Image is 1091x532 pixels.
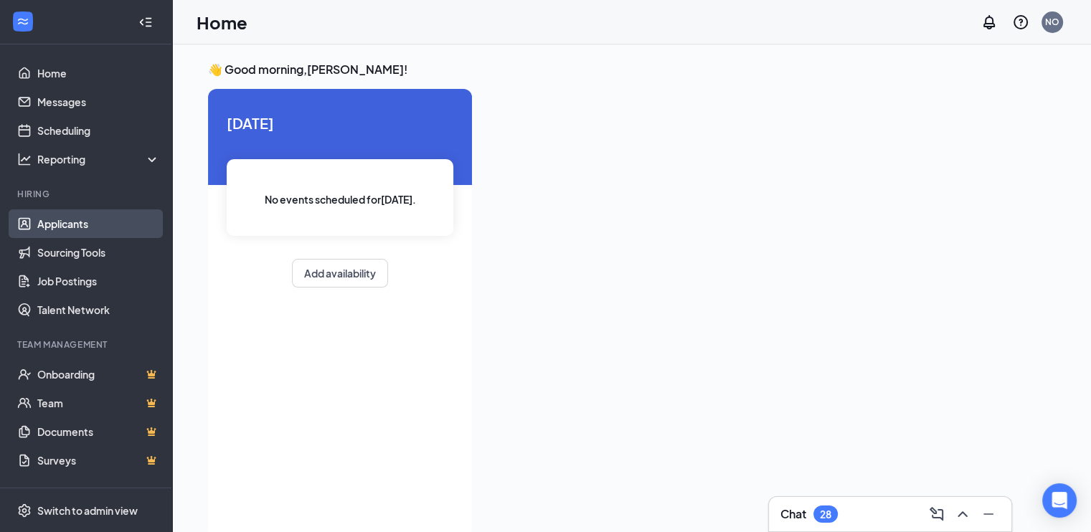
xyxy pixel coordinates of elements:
h1: Home [197,10,247,34]
h3: Chat [780,506,806,522]
span: [DATE] [227,112,453,134]
svg: ComposeMessage [928,505,945,523]
svg: QuestionInfo [1012,14,1029,31]
svg: Analysis [17,152,32,166]
button: Add availability [292,259,388,288]
svg: Minimize [980,505,997,523]
span: No events scheduled for [DATE] . [265,191,416,207]
a: Sourcing Tools [37,238,160,267]
a: Home [37,59,160,87]
div: Team Management [17,338,157,351]
svg: Collapse [138,15,153,29]
div: Hiring [17,188,157,200]
h3: 👋 Good morning, [PERSON_NAME] ! [208,62,1055,77]
a: Applicants [37,209,160,238]
div: 28 [820,508,831,521]
div: Switch to admin view [37,503,138,518]
svg: ChevronUp [954,505,971,523]
svg: Notifications [981,14,998,31]
svg: WorkstreamLogo [16,14,30,29]
a: Messages [37,87,160,116]
button: ComposeMessage [925,503,948,526]
a: Talent Network [37,295,160,324]
a: SurveysCrown [37,446,160,475]
a: OnboardingCrown [37,360,160,389]
a: Job Postings [37,267,160,295]
div: Open Intercom Messenger [1042,483,1077,518]
div: Reporting [37,152,161,166]
div: NO [1045,16,1059,28]
a: TeamCrown [37,389,160,417]
svg: Settings [17,503,32,518]
button: ChevronUp [951,503,974,526]
button: Minimize [977,503,1000,526]
a: Scheduling [37,116,160,145]
a: DocumentsCrown [37,417,160,446]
